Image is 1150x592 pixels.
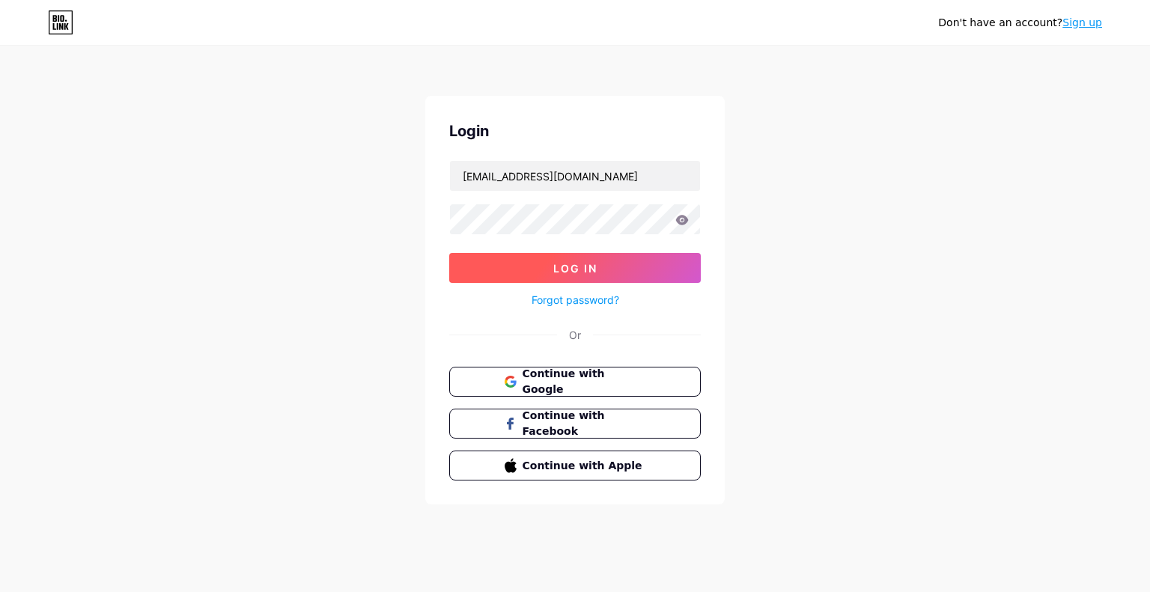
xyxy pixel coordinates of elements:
[449,253,701,283] button: Log In
[523,408,646,439] span: Continue with Facebook
[449,409,701,439] button: Continue with Facebook
[449,451,701,480] button: Continue with Apple
[523,458,646,474] span: Continue with Apple
[532,292,619,308] a: Forgot password?
[450,161,700,191] input: Username
[553,262,597,275] span: Log In
[938,15,1102,31] div: Don't have an account?
[449,120,701,142] div: Login
[523,366,646,397] span: Continue with Google
[449,367,701,397] button: Continue with Google
[1062,16,1102,28] a: Sign up
[569,327,581,343] div: Or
